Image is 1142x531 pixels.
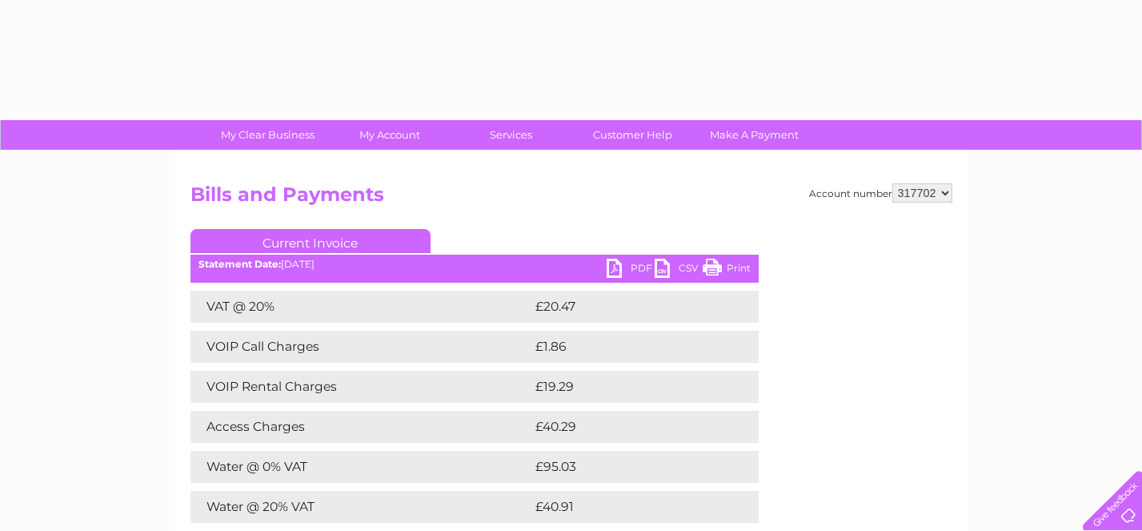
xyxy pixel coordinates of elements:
b: Statement Date: [198,258,281,270]
a: Services [445,120,577,150]
td: VOIP Rental Charges [190,371,531,403]
td: £19.29 [531,371,725,403]
a: Current Invoice [190,229,431,253]
td: £40.29 [531,411,727,443]
a: Print [703,259,751,282]
td: Water @ 0% VAT [190,451,531,483]
a: PDF [607,259,655,282]
a: Make A Payment [688,120,820,150]
a: Customer Help [567,120,699,150]
h2: Bills and Payments [190,183,952,214]
td: £20.47 [531,291,726,323]
td: VOIP Call Charges [190,331,531,363]
td: Access Charges [190,411,531,443]
a: My Account [323,120,455,150]
div: Account number [809,183,952,203]
div: [DATE] [190,259,759,270]
td: £1.86 [531,331,720,363]
td: £40.91 [531,491,725,523]
a: CSV [655,259,703,282]
td: Water @ 20% VAT [190,491,531,523]
a: My Clear Business [202,120,334,150]
td: VAT @ 20% [190,291,531,323]
td: £95.03 [531,451,727,483]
